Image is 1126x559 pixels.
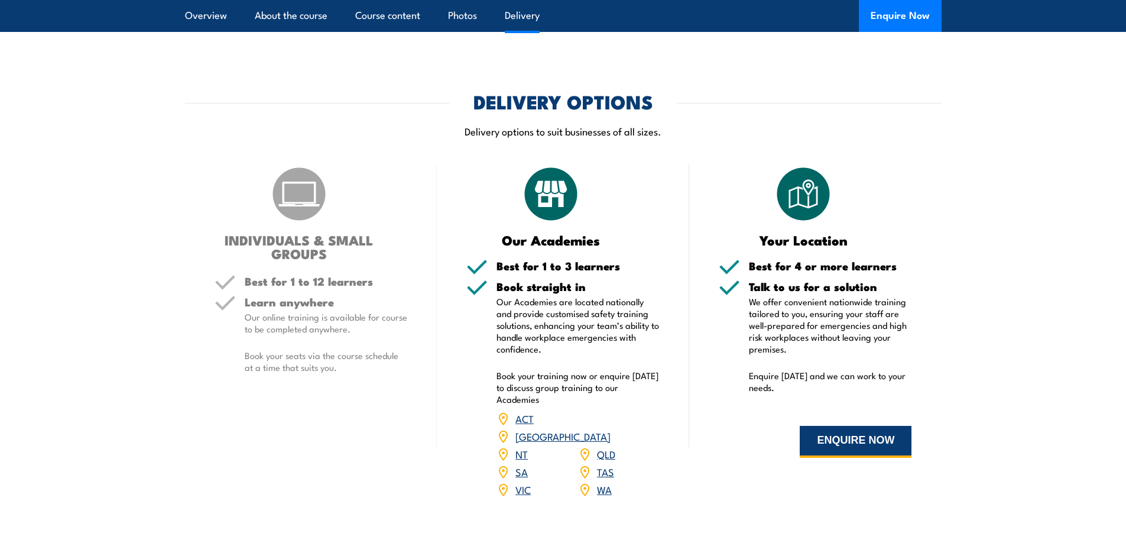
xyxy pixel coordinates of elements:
h3: Our Academies [466,233,636,247]
p: Our Academies are located nationally and provide customised safety training solutions, enhancing ... [497,296,660,355]
h5: Best for 4 or more learners [749,260,912,272]
p: Delivery options to suit businesses of all sizes. [185,124,942,138]
h3: Your Location [719,233,888,247]
a: QLD [597,447,615,461]
p: Enquire [DATE] and we can work to your needs. [749,370,912,393]
h5: Talk to us for a solution [749,281,912,292]
a: TAS [597,464,614,479]
h2: DELIVERY OPTIONS [473,93,653,109]
a: WA [597,482,612,496]
p: Book your training now or enquire [DATE] to discuss group training to our Academies [497,370,660,405]
a: ACT [515,411,534,425]
p: Our online training is available for course to be completed anywhere. [245,311,408,335]
p: We offer convenient nationwide training tailored to you, ensuring your staff are well-prepared fo... [749,296,912,355]
a: [GEOGRAPHIC_DATA] [515,429,611,443]
h5: Best for 1 to 3 learners [497,260,660,272]
p: Book your seats via the course schedule at a time that suits you. [245,350,408,373]
a: SA [515,464,528,479]
h5: Best for 1 to 12 learners [245,276,408,287]
h3: INDIVIDUALS & SMALL GROUPS [215,233,384,260]
a: VIC [515,482,531,496]
a: NT [515,447,528,461]
h5: Book straight in [497,281,660,292]
button: ENQUIRE NOW [800,426,911,458]
h5: Learn anywhere [245,296,408,308]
